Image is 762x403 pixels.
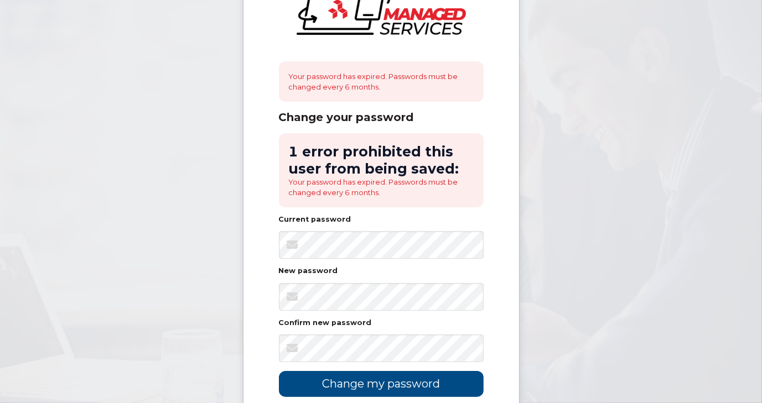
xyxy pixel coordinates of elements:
label: New password [279,268,338,275]
h2: 1 error prohibited this user from being saved: [289,143,474,177]
li: Your password has expired. Passwords must be changed every 6 months. [289,177,474,197]
div: Your password has expired. Passwords must be changed every 6 months. [279,61,484,102]
div: Change your password [279,111,484,124]
label: Confirm new password [279,320,372,327]
input: Change my password [279,371,484,397]
label: Current password [279,216,351,223]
